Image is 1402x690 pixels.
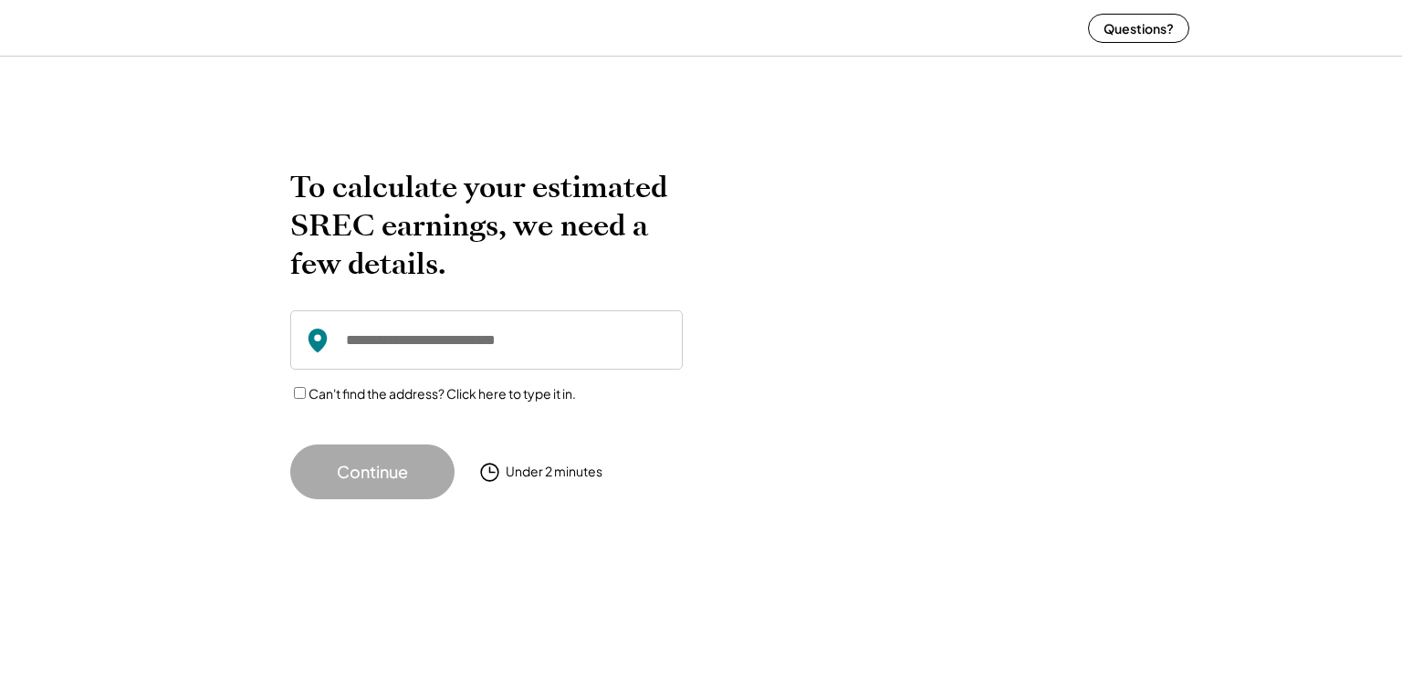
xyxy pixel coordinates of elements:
[728,168,1084,461] img: yH5BAEAAAAALAAAAAABAAEAAAIBRAA7
[290,168,683,283] h2: To calculate your estimated SREC earnings, we need a few details.
[309,385,576,402] label: Can't find the address? Click here to type it in.
[290,444,455,499] button: Continue
[506,463,602,481] div: Under 2 minutes
[1088,14,1189,43] button: Questions?
[213,4,340,52] img: yH5BAEAAAAALAAAAAABAAEAAAIBRAA7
